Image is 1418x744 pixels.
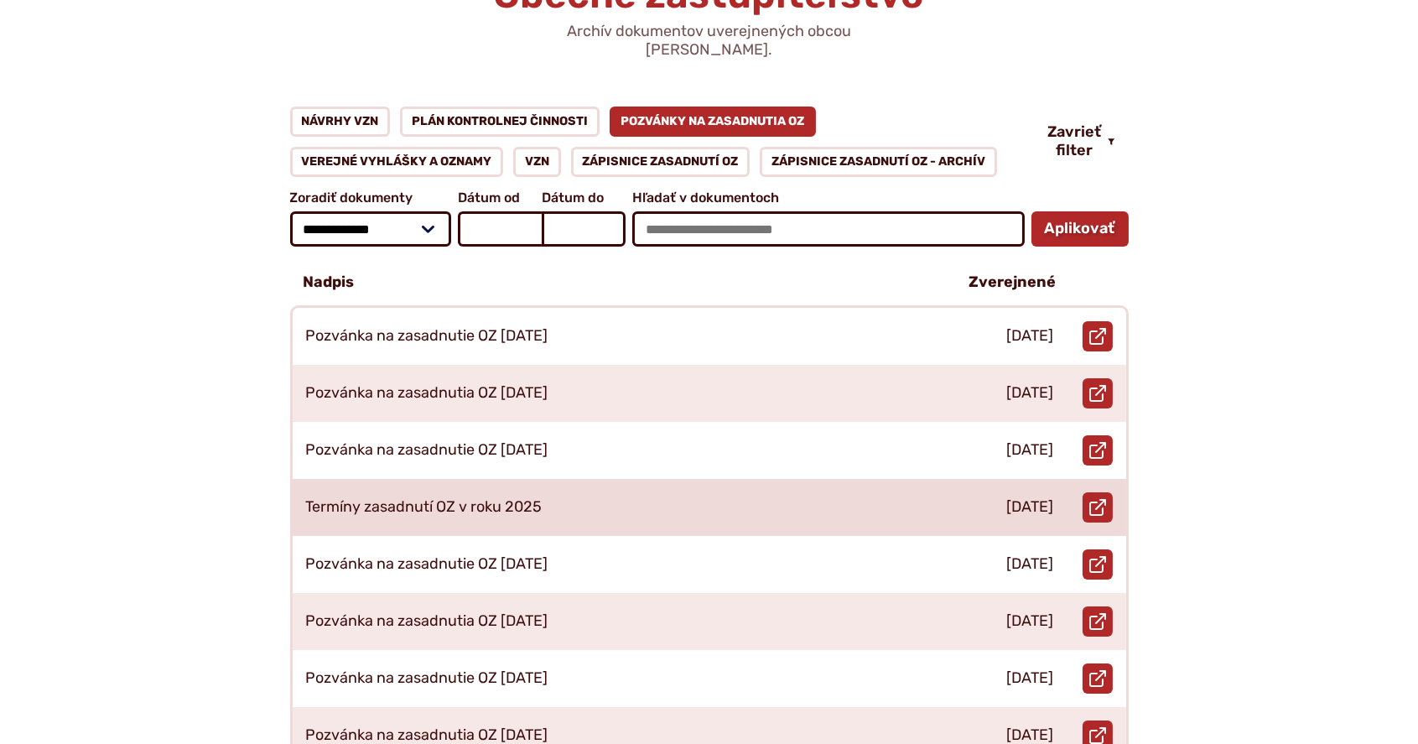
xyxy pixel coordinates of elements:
[458,211,542,247] input: Dátum od
[969,273,1057,292] p: Zverejnené
[1007,327,1054,346] p: [DATE]
[306,384,548,403] p: Pozvánka na zasadnutia OZ [DATE]
[306,555,548,574] p: Pozvánka na zasadnutie OZ [DATE]
[542,190,626,206] span: Dátum do
[306,327,548,346] p: Pozvánka na zasadnutie OZ [DATE]
[1007,441,1054,460] p: [DATE]
[290,147,504,177] a: Verejné vyhlášky a oznamy
[306,441,548,460] p: Pozvánka na zasadnutie OZ [DATE]
[632,211,1025,247] input: Hľadať v dokumentoch
[1007,384,1054,403] p: [DATE]
[306,498,543,517] p: Termíny zasadnutí OZ v roku 2025
[760,147,997,177] a: Zápisnice zasadnutí OZ - ARCHÍV
[304,273,355,292] p: Nadpis
[1031,211,1129,247] button: Aplikovať
[1047,123,1101,159] span: Zavrieť filter
[508,23,911,59] p: Archív dokumentov uverejnených obcou [PERSON_NAME].
[571,147,751,177] a: Zápisnice zasadnutí OZ
[1007,669,1054,688] p: [DATE]
[513,147,561,177] a: VZN
[290,211,451,247] select: Zoradiť dokumenty
[290,107,391,137] a: Návrhy VZN
[306,669,548,688] p: Pozvánka na zasadnutie OZ [DATE]
[306,612,548,631] p: Pozvánka na zasadnutia OZ [DATE]
[610,107,817,137] a: Pozvánky na zasadnutia OZ
[632,190,1025,206] span: Hľadať v dokumentoch
[1007,555,1054,574] p: [DATE]
[458,190,542,206] span: Dátum od
[1034,123,1129,159] button: Zavrieť filter
[1007,612,1054,631] p: [DATE]
[542,211,626,247] input: Dátum do
[400,107,600,137] a: Plán kontrolnej činnosti
[1007,498,1054,517] p: [DATE]
[290,190,451,206] span: Zoradiť dokumenty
